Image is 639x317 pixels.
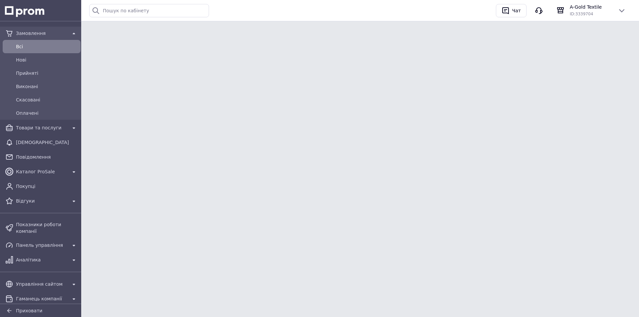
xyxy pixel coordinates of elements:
span: Показники роботи компанії [16,221,78,235]
input: Пошук по кабінету [89,4,209,17]
span: Гаманець компанії [16,295,67,302]
span: Приховати [16,308,42,313]
span: A-Gold Textile [570,4,612,10]
button: Чат [496,4,527,17]
span: Скасовані [16,96,78,103]
span: Панель управління [16,242,67,248]
span: Відгуки [16,198,67,204]
span: Повідомлення [16,154,78,160]
span: Каталог ProSale [16,168,67,175]
span: [DEMOGRAPHIC_DATA] [16,139,78,146]
span: Всi [16,43,78,50]
span: Прийняті [16,70,78,77]
span: Управління сайтом [16,281,67,287]
span: Покупці [16,183,78,190]
span: ID: 3339704 [570,12,593,16]
span: Аналітика [16,256,67,263]
span: Замовлення [16,30,67,37]
div: Чат [511,6,522,16]
span: Нові [16,57,78,63]
span: Товари та послуги [16,124,67,131]
span: Виконані [16,83,78,90]
span: Оплачені [16,110,78,116]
